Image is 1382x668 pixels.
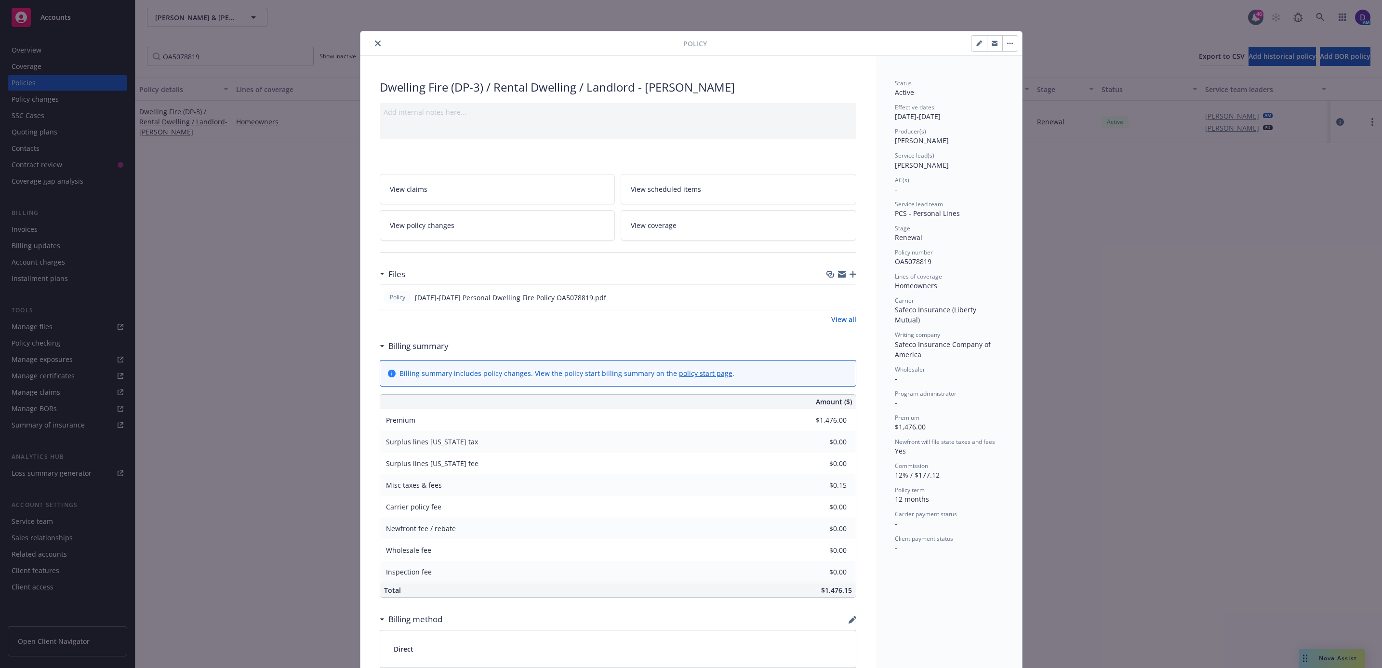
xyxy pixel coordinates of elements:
input: 0.00 [790,478,852,493]
span: Active [895,88,914,97]
span: $1,476.00 [895,422,926,431]
div: Billing summary [380,340,449,352]
span: Yes [895,446,906,455]
span: Client payment status [895,534,953,543]
span: Premium [895,414,919,422]
span: - [895,374,897,383]
span: Carrier payment status [895,510,957,518]
span: Policy [388,293,407,302]
a: View all [831,314,856,324]
span: 12 months [895,494,929,504]
button: close [372,38,384,49]
h3: Billing summary [388,340,449,352]
h3: Billing method [388,613,442,626]
span: Premium [386,415,415,425]
span: Commission [895,462,928,470]
input: 0.00 [790,521,852,536]
div: Add internal notes here... [384,107,852,117]
span: Newfront fee / rebate [386,524,456,533]
a: View scheduled items [621,174,856,204]
span: Stage [895,224,910,232]
span: [PERSON_NAME] [895,136,949,145]
span: Safeco Insurance Company of America [895,340,993,359]
a: policy start page [679,369,732,378]
span: Surplus lines [US_STATE] tax [386,437,478,446]
span: Policy number [895,248,933,256]
input: 0.00 [790,565,852,579]
div: Files [380,268,405,281]
span: - [895,185,897,194]
input: 0.00 [790,543,852,558]
span: Carrier policy fee [386,502,441,511]
span: Program administrator [895,389,957,398]
button: download file [828,293,836,303]
span: Service lead team [895,200,943,208]
span: - [895,398,897,407]
span: Surplus lines [US_STATE] fee [386,459,478,468]
input: 0.00 [790,500,852,514]
span: Service lead(s) [895,151,934,160]
h3: Files [388,268,405,281]
span: - [895,519,897,528]
span: Wholesaler [895,365,925,374]
span: Policy [683,39,707,49]
span: Safeco Insurance (Liberty Mutual) [895,305,978,324]
span: - [895,543,897,552]
span: Newfront will file state taxes and fees [895,438,995,446]
div: Direct [380,630,856,668]
div: Homeowners [895,281,1003,291]
span: [PERSON_NAME] [895,160,949,170]
span: View scheduled items [631,184,701,194]
div: Billing summary includes policy changes. View the policy start billing summary on the . [399,368,734,378]
span: View coverage [631,220,677,230]
span: Effective dates [895,103,934,111]
div: Dwelling Fire (DP-3) / Rental Dwelling / Landlord - [PERSON_NAME] [380,79,856,95]
span: Misc taxes & fees [386,481,442,490]
span: PCS - Personal Lines [895,209,960,218]
span: $1,476.15 [821,586,852,595]
span: Policy term [895,486,925,494]
div: Billing method [380,613,442,626]
span: Amount ($) [816,397,852,407]
span: 12% / $177.12 [895,470,940,480]
a: View claims [380,174,615,204]
a: View policy changes [380,210,615,240]
input: 0.00 [790,435,852,449]
span: Lines of coverage [895,272,942,281]
input: 0.00 [790,456,852,471]
span: Carrier [895,296,914,305]
input: 0.00 [790,413,852,428]
span: Wholesale fee [386,546,431,555]
span: Writing company [895,331,940,339]
span: View claims [390,184,427,194]
span: Inspection fee [386,567,432,576]
a: View coverage [621,210,856,240]
span: Renewal [895,233,922,242]
span: OA5078819 [895,257,931,266]
span: Status [895,79,912,87]
div: [DATE] - [DATE] [895,103,1003,121]
button: preview file [843,293,852,303]
span: [DATE]-[DATE] Personal Dwelling Fire Policy OA5078819.pdf [415,293,606,303]
span: View policy changes [390,220,454,230]
span: Total [384,586,401,595]
span: Producer(s) [895,127,926,135]
span: AC(s) [895,176,909,184]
